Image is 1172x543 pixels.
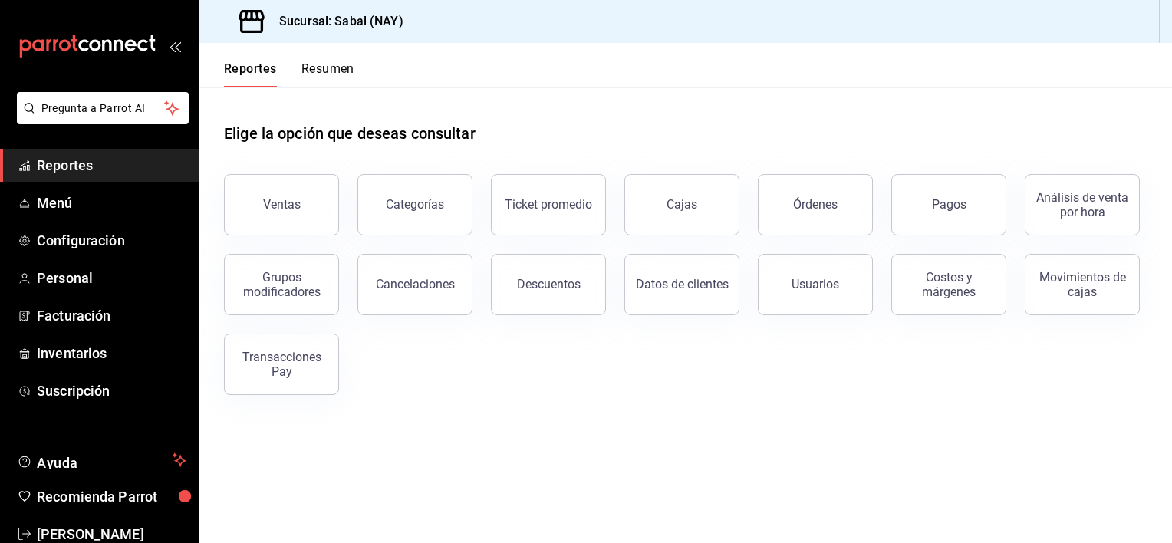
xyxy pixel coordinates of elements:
[1025,254,1140,315] button: Movimientos de cajas
[224,122,476,145] h1: Elige la opción que deseas consultar
[1035,270,1130,299] div: Movimientos de cajas
[1035,190,1130,219] div: Análisis de venta por hora
[17,92,189,124] button: Pregunta a Parrot AI
[901,270,996,299] div: Costos y márgenes
[267,12,403,31] h3: Sucursal: Sabal (NAY)
[37,451,166,469] span: Ayuda
[41,100,165,117] span: Pregunta a Parrot AI
[224,174,339,235] button: Ventas
[224,61,277,87] button: Reportes
[37,268,186,288] span: Personal
[1025,174,1140,235] button: Análisis de venta por hora
[11,111,189,127] a: Pregunta a Parrot AI
[301,61,354,87] button: Resumen
[386,197,444,212] div: Categorías
[793,197,838,212] div: Órdenes
[491,254,606,315] button: Descuentos
[37,486,186,507] span: Recomienda Parrot
[234,350,329,379] div: Transacciones Pay
[758,254,873,315] button: Usuarios
[932,197,966,212] div: Pagos
[491,174,606,235] button: Ticket promedio
[37,193,186,213] span: Menú
[517,277,581,291] div: Descuentos
[234,270,329,299] div: Grupos modificadores
[792,277,839,291] div: Usuarios
[357,254,472,315] button: Cancelaciones
[37,380,186,401] span: Suscripción
[169,40,181,52] button: open_drawer_menu
[891,174,1006,235] button: Pagos
[224,254,339,315] button: Grupos modificadores
[667,197,697,212] div: Cajas
[37,343,186,364] span: Inventarios
[505,197,592,212] div: Ticket promedio
[37,230,186,251] span: Configuración
[758,174,873,235] button: Órdenes
[636,277,729,291] div: Datos de clientes
[224,334,339,395] button: Transacciones Pay
[224,61,354,87] div: navigation tabs
[37,305,186,326] span: Facturación
[376,277,455,291] div: Cancelaciones
[624,174,739,235] button: Cajas
[624,254,739,315] button: Datos de clientes
[263,197,301,212] div: Ventas
[37,155,186,176] span: Reportes
[357,174,472,235] button: Categorías
[891,254,1006,315] button: Costos y márgenes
